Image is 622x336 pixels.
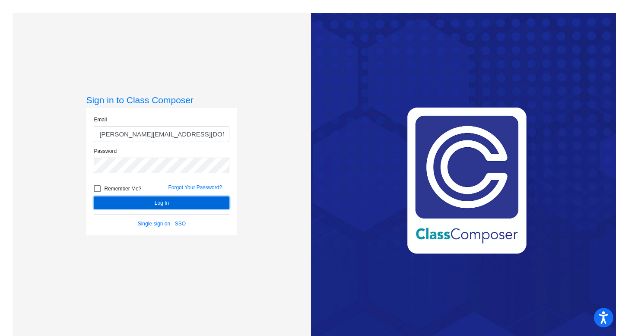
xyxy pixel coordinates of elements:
a: Single sign on - SSO [138,221,186,227]
button: Log In [94,197,229,209]
label: Email [94,116,107,124]
h3: Sign in to Class Composer [86,95,237,105]
a: Forgot Your Password? [168,184,222,190]
label: Password [94,147,117,155]
span: Remember Me? [104,184,141,194]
